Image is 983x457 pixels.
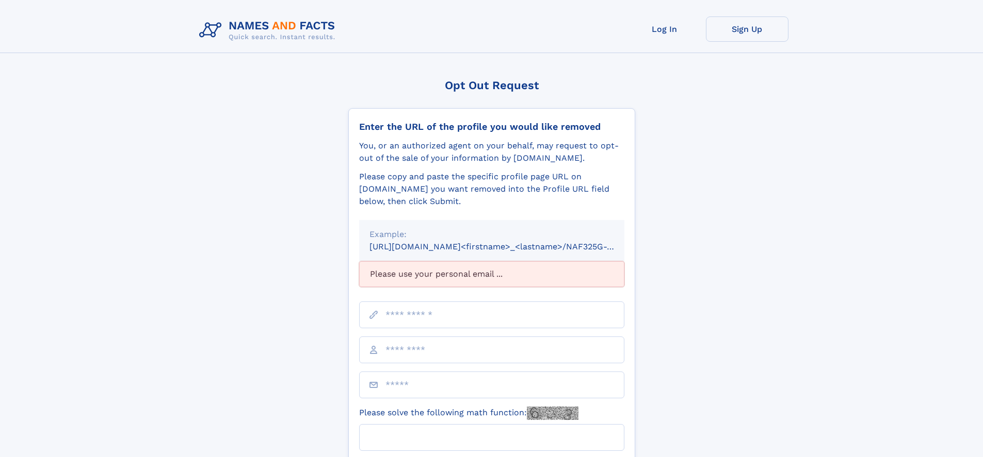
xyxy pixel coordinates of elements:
a: Log In [623,16,706,42]
div: Please copy and paste the specific profile page URL on [DOMAIN_NAME] you want removed into the Pr... [359,171,624,208]
div: Enter the URL of the profile you would like removed [359,121,624,132]
div: Please use your personal email ... [359,261,624,287]
div: Opt Out Request [348,79,635,92]
div: Example: [369,228,614,241]
a: Sign Up [706,16,788,42]
small: [URL][DOMAIN_NAME]<firstname>_<lastname>/NAF325G-xxxxxxxx [369,242,644,251]
label: Please solve the following math function: [359,407,578,420]
div: You, or an authorized agent on your behalf, may request to opt-out of the sale of your informatio... [359,140,624,164]
img: Logo Names and Facts [195,16,344,44]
